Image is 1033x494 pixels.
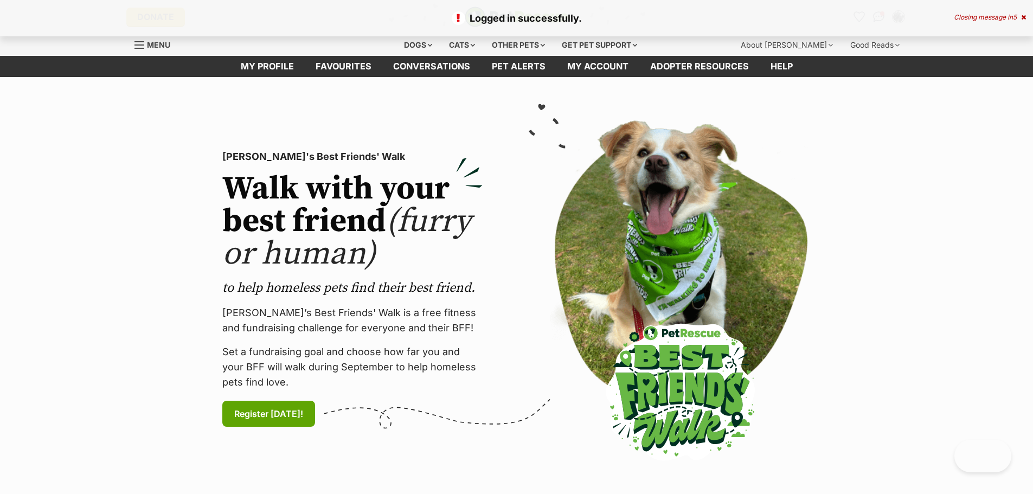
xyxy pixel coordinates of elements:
[222,401,315,427] a: Register [DATE]!
[222,344,483,390] p: Set a fundraising goal and choose how far you and your BFF will walk during September to help hom...
[305,56,382,77] a: Favourites
[396,34,440,56] div: Dogs
[954,440,1011,472] iframe: Help Scout Beacon - Open
[441,34,483,56] div: Cats
[760,56,804,77] a: Help
[222,149,483,164] p: [PERSON_NAME]'s Best Friends' Walk
[222,173,483,271] h2: Walk with your best friend
[234,407,303,420] span: Register [DATE]!
[222,201,471,274] span: (furry or human)
[222,305,483,336] p: [PERSON_NAME]’s Best Friends' Walk is a free fitness and fundraising challenge for everyone and t...
[843,34,907,56] div: Good Reads
[222,279,483,297] p: to help homeless pets find their best friend.
[554,34,645,56] div: Get pet support
[484,34,553,56] div: Other pets
[382,56,481,77] a: conversations
[639,56,760,77] a: Adopter resources
[147,40,170,49] span: Menu
[481,56,556,77] a: Pet alerts
[230,56,305,77] a: My profile
[556,56,639,77] a: My account
[733,34,840,56] div: About [PERSON_NAME]
[134,34,178,54] a: Menu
